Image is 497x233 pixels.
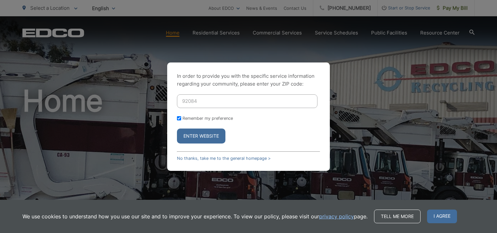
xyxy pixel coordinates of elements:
label: Remember my preference [182,116,233,121]
a: privacy policy [319,212,354,220]
p: We use cookies to understand how you use our site and to improve your experience. To view our pol... [22,212,368,220]
span: I agree [427,210,457,223]
button: Enter Website [177,129,225,144]
p: In order to provide you with the specific service information regarding your community, please en... [177,72,320,88]
input: Enter ZIP Code [177,94,317,108]
a: Tell me more [374,210,421,223]
a: No thanks, take me to the general homepage > [177,156,271,161]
